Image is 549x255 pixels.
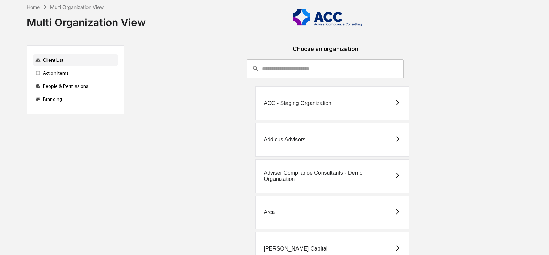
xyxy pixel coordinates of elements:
[33,80,118,92] div: People & Permissions
[33,93,118,105] div: Branding
[264,209,275,216] div: Arca
[247,59,404,78] div: consultant-dashboard__filter-organizations-search-bar
[27,4,40,10] div: Home
[264,246,328,252] div: [PERSON_NAME] Capital
[264,100,331,106] div: ACC - Staging Organization
[264,137,306,143] div: Addicus Advisors
[27,11,146,28] div: Multi Organization View
[293,9,362,26] img: Adviser Compliance Consulting
[50,4,104,10] div: Multi Organization View
[33,54,118,66] div: Client List
[264,170,395,182] div: Adviser Compliance Consultants - Demo Organization
[130,45,521,59] div: Choose an organization
[33,67,118,79] div: Action Items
